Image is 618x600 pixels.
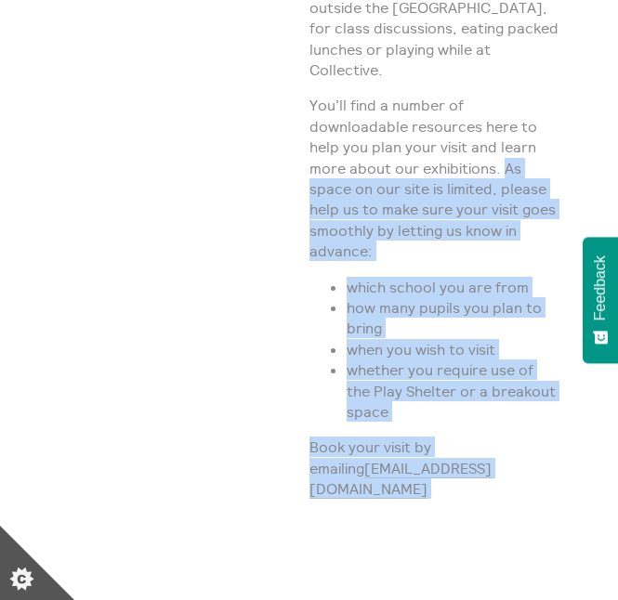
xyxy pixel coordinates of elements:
[592,255,609,320] span: Feedback
[347,339,559,359] li: when you wish to visit
[347,359,559,422] li: whether you require use of the Play Shelter or a breakout space
[347,277,559,297] li: which school you are from
[309,459,492,499] a: [EMAIL_ADDRESS][DOMAIN_NAME]
[347,297,559,339] li: how many pupils you plan to bring
[583,237,618,363] button: Feedback - Show survey
[309,437,559,499] p: Book your visit by emailing
[309,95,559,261] p: You’ll find a number of downloadable resources here to help you plan your visit and learn more ab...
